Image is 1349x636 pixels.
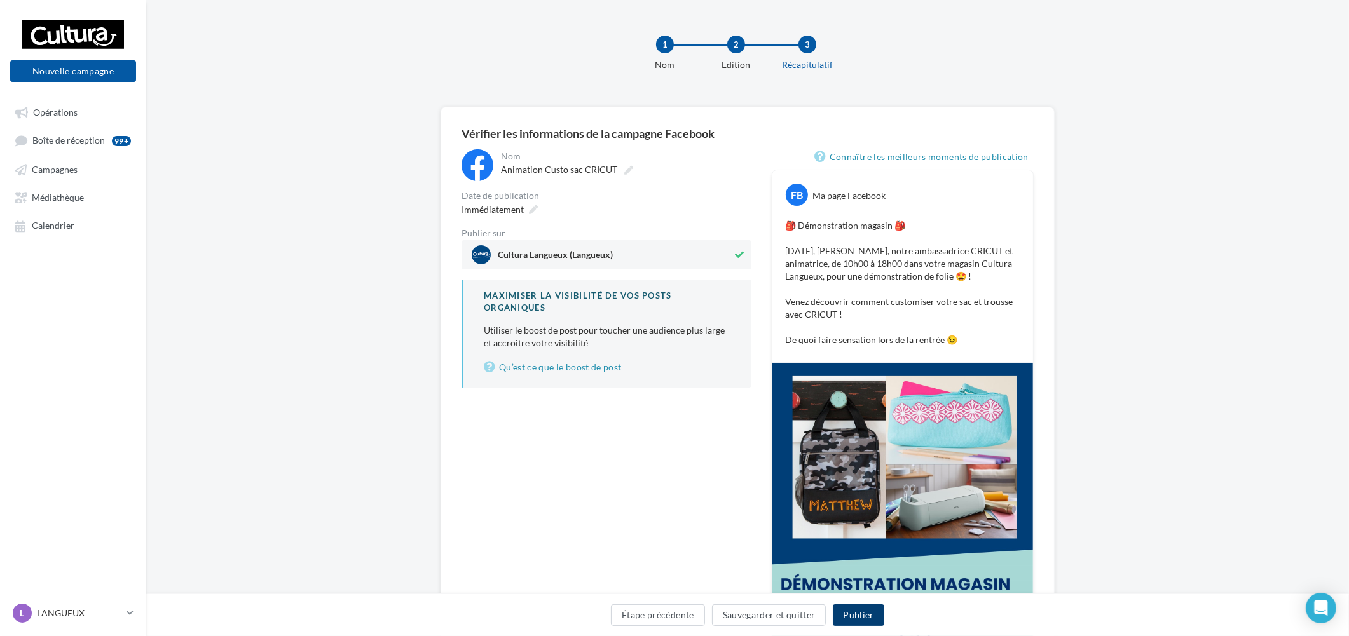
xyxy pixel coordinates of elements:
span: Médiathèque [32,192,84,203]
a: Calendrier [8,213,139,236]
span: Immédiatement [462,204,524,215]
a: Médiathèque [8,186,139,208]
span: Opérations [33,107,78,118]
div: 3 [798,36,816,53]
a: Boîte de réception99+ [8,128,139,152]
div: Date de publication [462,191,751,200]
span: Calendrier [32,220,74,231]
span: L [20,607,25,619]
button: Nouvelle campagne [10,60,136,82]
div: Vérifier les informations de la campagne Facebook [462,128,1034,139]
p: 🎒 Démonstration magasin 🎒 [DATE], [PERSON_NAME], notre ambassadrice CRICUT et animatrice, de 10h0... [785,219,1020,346]
div: Nom [501,152,749,161]
div: Open Intercom Messenger [1306,593,1336,623]
div: Nom [624,58,706,71]
a: Campagnes [8,158,139,180]
div: Maximiser la visibilité de vos posts organiques [484,290,731,313]
span: Campagnes [32,164,78,175]
div: 99+ [112,136,131,146]
span: Cultura Langueux (Langueux) [498,250,613,264]
span: Animation Custo sac CRICUT [501,164,617,175]
a: Opérations [8,100,139,123]
div: FB [786,184,808,206]
div: Récapitulatif [767,58,848,71]
p: LANGUEUX [37,607,121,619]
button: Sauvegarder et quitter [712,604,826,626]
div: Ma page Facebook [812,189,886,202]
span: Boîte de réception [32,135,105,146]
button: Publier [833,604,884,626]
a: Qu’est ce que le boost de post [484,360,731,375]
div: Publier sur [462,229,751,238]
div: 1 [656,36,674,53]
a: L LANGUEUX [10,601,136,625]
p: Utiliser le boost de post pour toucher une audience plus large et accroitre votre visibilité [484,324,731,349]
button: Étape précédente [611,604,705,626]
div: Edition [695,58,777,71]
a: Connaître les meilleurs moments de publication [814,149,1034,165]
div: 2 [727,36,745,53]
